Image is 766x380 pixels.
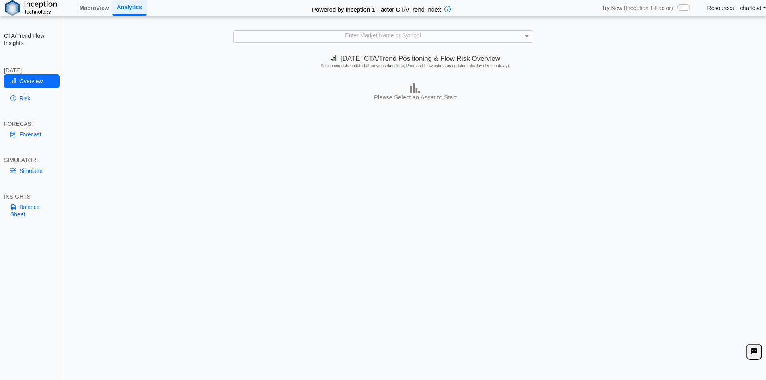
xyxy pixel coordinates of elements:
[4,127,60,141] a: Forecast
[602,4,673,12] span: Try New (Inception 1-Factor)
[4,193,60,200] div: INSIGHTS
[4,91,60,105] a: Risk
[4,32,60,47] h2: CTA/Trend Flow Insights
[67,93,764,101] h3: Please Select an Asset to Start
[4,156,60,164] div: SIMULATOR
[112,0,147,15] a: Analytics
[68,64,762,68] h5: Positioning data updated at previous day close; Price and Flow estimates updated intraday (15-min...
[309,2,444,14] h2: Powered by Inception 1-Factor CTA/Trend Index
[707,4,734,12] a: Resources
[410,83,420,93] img: bar-chart.png
[76,1,112,15] a: MacroView
[331,55,500,62] span: [DATE] CTA/Trend Positioning & Flow Risk Overview
[234,31,533,42] div: Enter Market Name or Symbol
[4,67,60,74] div: [DATE]
[4,74,60,88] a: Overview
[4,164,60,178] a: Simulator
[4,120,60,127] div: FORECAST
[740,4,766,12] a: charlesd
[4,200,60,221] a: Balance Sheet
